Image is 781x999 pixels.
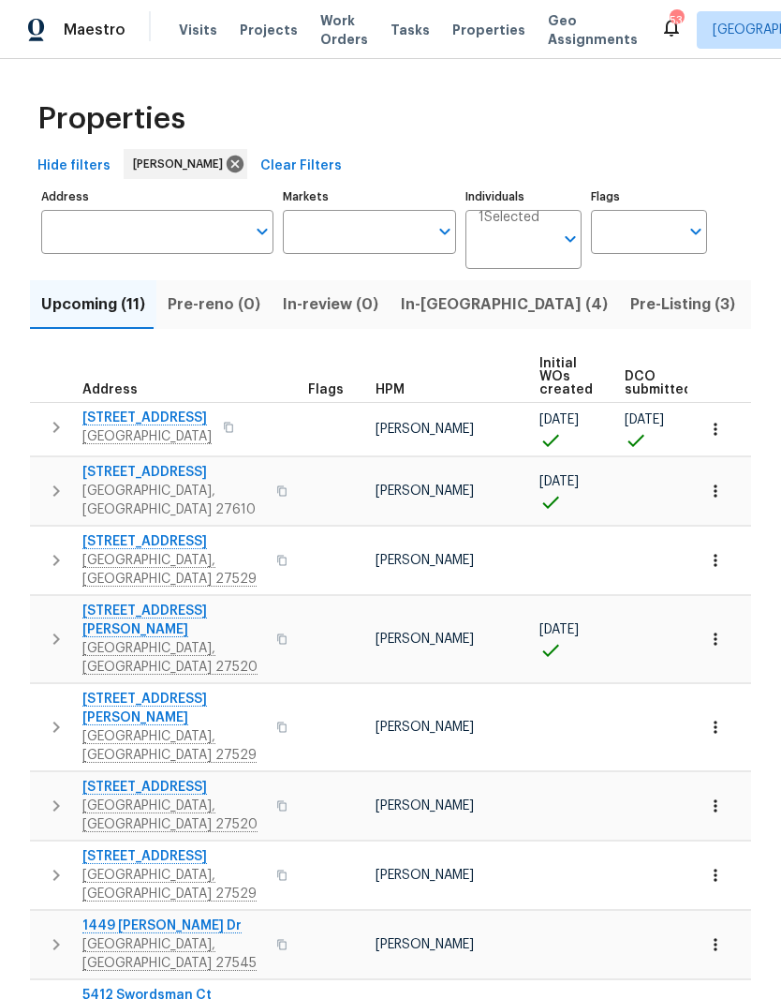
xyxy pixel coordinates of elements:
span: Address [82,383,138,396]
span: [GEOGRAPHIC_DATA], [GEOGRAPHIC_DATA] 27610 [82,482,265,519]
span: [PERSON_NAME] [376,485,474,498]
span: Work Orders [320,11,368,49]
span: DCO submitted [625,370,692,396]
span: [PERSON_NAME] [133,155,230,173]
span: Pre-Listing (3) [630,291,735,318]
button: Open [432,218,458,245]
button: Open [683,218,709,245]
span: In-review (0) [283,291,378,318]
label: Individuals [465,191,582,202]
label: Address [41,191,273,202]
span: [DATE] [539,413,579,426]
span: [PERSON_NAME] [376,721,474,734]
label: Flags [591,191,707,202]
span: Tasks [390,23,430,37]
span: [PERSON_NAME] [376,554,474,567]
span: In-[GEOGRAPHIC_DATA] (4) [401,291,608,318]
span: Upcoming (11) [41,291,145,318]
span: Properties [452,21,525,39]
span: [PERSON_NAME] [376,423,474,436]
span: HPM [376,383,405,396]
div: 53 [670,11,683,30]
span: [PERSON_NAME] [376,869,474,882]
span: Pre-reno (0) [168,291,260,318]
span: Initial WOs created [539,357,593,396]
span: [PERSON_NAME] [376,938,474,951]
span: Clear Filters [260,155,342,178]
span: Flags [308,383,344,396]
button: Open [249,218,275,245]
span: [STREET_ADDRESS] [82,463,265,482]
span: Visits [179,21,217,39]
label: Markets [283,191,457,202]
button: Hide filters [30,149,118,184]
div: [PERSON_NAME] [124,149,247,179]
span: Maestro [64,21,125,39]
span: Geo Assignments [548,11,638,49]
span: Properties [37,110,185,128]
button: Clear Filters [253,149,349,184]
button: Open [557,226,583,252]
span: [DATE] [625,413,664,426]
span: Projects [240,21,298,39]
span: [DATE] [539,623,579,636]
span: [DATE] [539,475,579,488]
span: 1 Selected [479,210,539,226]
span: [PERSON_NAME] [376,633,474,646]
span: Hide filters [37,155,111,178]
span: [PERSON_NAME] [376,799,474,813]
